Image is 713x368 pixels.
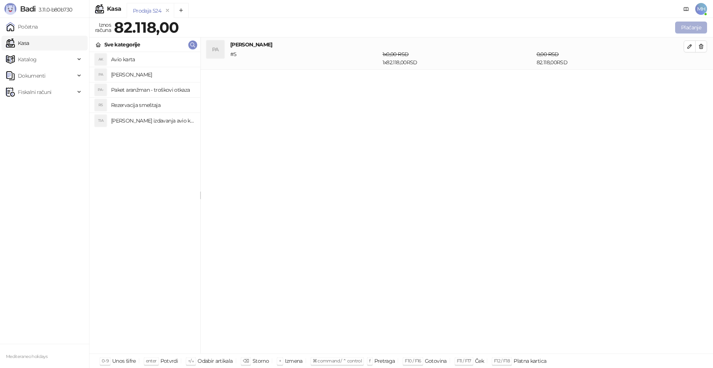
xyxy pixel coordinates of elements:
[230,40,684,49] h4: [PERSON_NAME]
[18,68,45,83] span: Dokumenti
[475,356,484,366] div: Ček
[94,20,113,35] div: Iznos računa
[514,356,546,366] div: Platna kartica
[243,358,249,364] span: ⌫
[494,358,510,364] span: F12 / F18
[537,51,559,58] span: 0,00 RSD
[6,19,38,34] a: Početna
[382,51,409,58] span: 1 x 0,00 RSD
[425,356,447,366] div: Gotovina
[695,3,707,15] span: MH
[253,356,269,366] div: Storno
[114,18,179,36] strong: 82.118,00
[4,3,16,15] img: Logo
[381,50,535,66] div: 1 x 82.118,00 RSD
[198,356,232,366] div: Odabir artikala
[20,4,36,13] span: Badi
[111,115,194,127] h4: [PERSON_NAME] izdavanja avio karta
[285,356,302,366] div: Izmena
[18,85,51,100] span: Fiskalni računi
[95,99,107,111] div: RS
[457,358,471,364] span: F11 / F17
[18,52,37,67] span: Katalog
[160,356,178,366] div: Potvrdi
[95,84,107,96] div: PA-
[680,3,692,15] a: Dokumentacija
[89,52,200,354] div: grid
[107,6,121,12] div: Kasa
[206,40,224,58] div: PA
[369,358,370,364] span: f
[6,354,48,359] small: Mediteraneo holidays
[111,53,194,65] h4: Avio karta
[112,356,136,366] div: Unos šifre
[675,22,707,33] button: Plaćanje
[374,356,395,366] div: Pretraga
[102,358,108,364] span: 0-9
[174,3,189,18] button: Add tab
[95,53,107,65] div: AK
[36,6,72,13] span: 3.11.0-b80b730
[95,69,107,81] div: PA
[163,7,172,14] button: remove
[188,358,194,364] span: ↑/↓
[111,84,194,96] h4: Paket aranžman - troškovi otkaza
[535,50,685,66] div: 82.118,00 RSD
[104,40,140,49] div: Sve kategorije
[405,358,421,364] span: F10 / F16
[111,99,194,111] h4: Rezervacija smeštaja
[111,69,194,81] h4: [PERSON_NAME]
[313,358,362,364] span: ⌘ command / ⌃ control
[133,7,161,15] div: Prodaja 524
[229,50,381,66] div: # 5
[6,36,29,51] a: Kasa
[279,358,281,364] span: +
[146,358,157,364] span: enter
[95,115,107,127] div: TIA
